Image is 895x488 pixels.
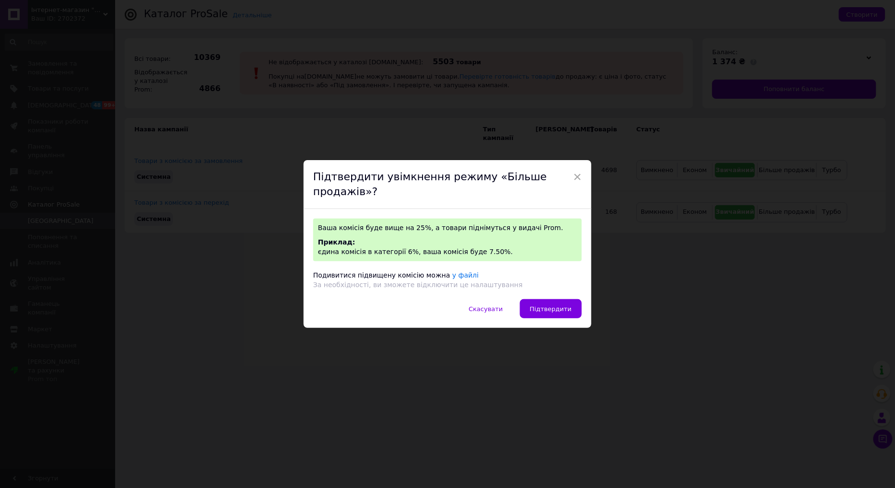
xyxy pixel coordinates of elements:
span: Подивитися підвищену комісію можна [313,271,450,279]
span: Скасувати [469,305,503,313]
span: Ваша комісія буде вище на 25%, а товари піднімуться у видачі Prom. [318,224,563,232]
div: Підтвердити увімкнення режиму «Більше продажів»? [304,160,591,209]
span: Приклад: [318,238,355,246]
a: у файлі [452,271,479,279]
span: Підтвердити [530,305,572,313]
span: За необхідності, ви зможете відключити це налаштування [313,281,523,289]
span: єдина комісія в категорії 6%, ваша комісія буде 7.50%. [318,248,513,256]
span: × [573,169,582,185]
button: Підтвердити [520,299,582,318]
button: Скасувати [459,299,513,318]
